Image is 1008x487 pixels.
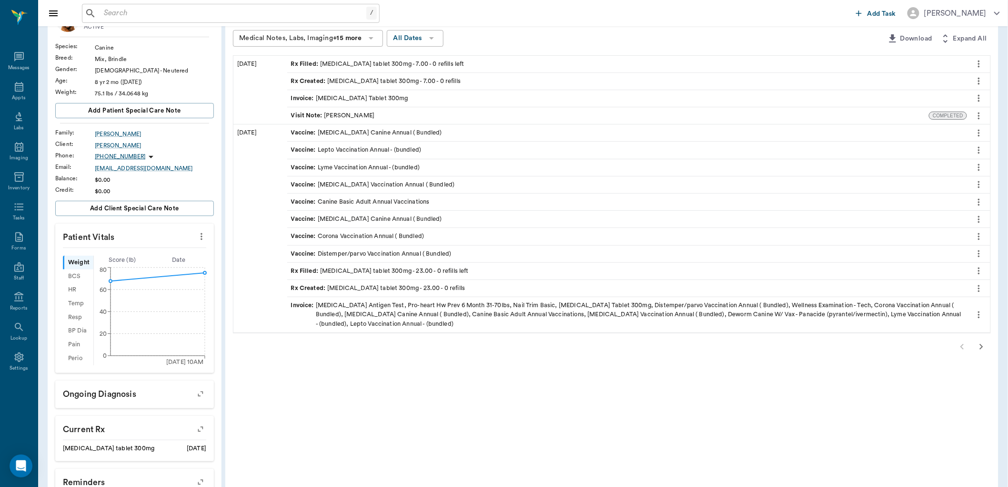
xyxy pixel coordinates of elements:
[971,228,987,245] button: more
[852,4,900,22] button: Add Task
[971,108,987,124] button: more
[971,90,987,106] button: more
[971,246,987,262] button: more
[291,163,318,172] span: Vaccine :
[55,224,214,248] p: Patient Vitals
[100,331,107,337] tspan: 20
[10,365,29,372] div: Settings
[84,22,104,31] p: ACTIVE
[63,269,93,283] div: BCS
[95,130,214,138] a: [PERSON_NAME]
[291,215,442,224] div: [MEDICAL_DATA] Canine Annual ( Bundled)
[291,180,318,189] span: Vaccine :
[291,111,324,120] span: Visit Note :
[971,73,987,89] button: more
[187,444,206,453] div: [DATE]
[11,245,26,252] div: Forms
[936,30,991,48] button: Expand All
[291,232,424,241] div: Corona Vaccination Annual ( Bundled)
[291,301,963,329] div: [MEDICAL_DATA] Antigen Test, Pro-heart Hw Prev 6 Month 31-70lbs, Nail Trim Basic, [MEDICAL_DATA] ...
[100,7,366,20] input: Search
[63,283,93,297] div: HR
[55,174,95,183] div: Balance :
[291,111,375,120] div: [PERSON_NAME]
[55,53,95,62] div: Breed :
[900,4,1008,22] button: [PERSON_NAME]
[971,194,987,210] button: more
[971,159,987,176] button: more
[95,164,214,173] a: [EMAIL_ADDRESS][DOMAIN_NAME]
[971,125,987,141] button: more
[239,32,362,44] div: Medical Notes, Labs, Imaging
[63,297,93,311] div: Temp
[291,249,318,259] span: Vaccine :
[95,55,214,63] div: Mix, Brindle
[291,60,321,69] span: Rx Filled :
[55,42,95,51] div: Species :
[63,311,93,324] div: Resp
[971,307,987,323] button: more
[291,60,464,69] div: [MEDICAL_DATA] tablet 300mg - 7.00 - 0 refills left
[971,56,987,72] button: more
[333,35,362,41] b: +15 more
[291,94,316,103] span: Invoice :
[291,301,316,329] span: Invoice :
[55,151,95,160] div: Phone :
[291,145,318,155] span: Vaccine :
[953,33,987,45] span: Expand All
[971,176,987,193] button: more
[233,124,287,332] div: [DATE]
[55,65,95,73] div: Gender :
[929,112,967,119] span: COMPLETED
[291,197,318,207] span: Vaccine :
[95,141,214,150] a: [PERSON_NAME]
[291,128,318,137] span: Vaccine :
[971,211,987,228] button: more
[194,228,209,245] button: more
[291,94,408,103] div: [MEDICAL_DATA] Tablet 300mg
[63,324,93,338] div: BP Dia
[95,78,214,86] div: 8 yr 2 mo ([DATE])
[8,64,30,72] div: Messages
[291,267,469,276] div: [MEDICAL_DATA] tablet 300mg - 23.00 - 0 refills left
[10,155,28,162] div: Imaging
[291,77,328,86] span: Rx Created :
[55,76,95,85] div: Age :
[95,89,214,98] div: 75.1 lbs / 34.0648 kg
[14,124,24,132] div: Labs
[291,249,452,259] div: Distemper/parvo Vaccination Annual ( Bundled)
[8,185,30,192] div: Inventory
[55,163,95,171] div: Email :
[100,267,107,273] tspan: 80
[63,338,93,352] div: Pain
[95,187,214,196] div: $0.00
[12,94,25,102] div: Appts
[55,201,214,216] button: Add client Special Care Note
[291,284,465,293] div: [MEDICAL_DATA] tablet 300mg - 23.00 - 0 refills
[95,153,145,161] p: [PHONE_NUMBER]
[55,381,214,404] p: Ongoing diagnosis
[924,8,987,19] div: [PERSON_NAME]
[100,287,107,292] tspan: 60
[387,30,444,47] button: All Dates
[95,176,214,184] div: $0.00
[14,275,24,282] div: Staff
[55,416,214,440] p: Current Rx
[291,284,328,293] span: Rx Created :
[291,232,318,241] span: Vaccine :
[10,335,27,342] div: Lookup
[151,256,207,265] div: Date
[291,145,422,155] div: Lepto Vaccination Annual - (bundled)
[95,43,214,52] div: Canine
[94,256,151,265] div: Score ( lb )
[291,180,455,189] div: [MEDICAL_DATA] Vaccination Annual ( Bundled)
[291,77,461,86] div: [MEDICAL_DATA] tablet 300mg - 7.00 - 0 refills
[103,353,107,359] tspan: 0
[55,128,95,137] div: Family :
[63,444,154,453] div: [MEDICAL_DATA] tablet 300mg
[166,359,204,365] tspan: [DATE] 10AM
[291,267,321,276] span: Rx Filled :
